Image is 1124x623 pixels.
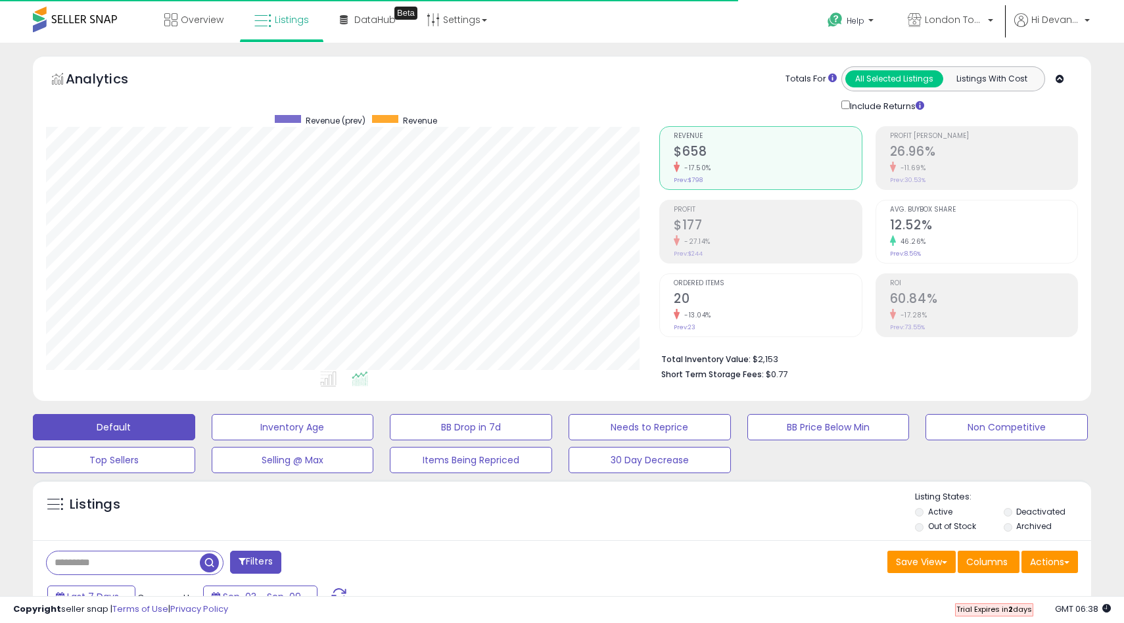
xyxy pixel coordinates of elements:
span: Ordered Items [674,280,861,287]
button: Non Competitive [925,414,1088,440]
span: Revenue [403,115,437,126]
a: Help [817,2,887,43]
button: Listings With Cost [943,70,1041,87]
button: Default [33,414,195,440]
div: Tooltip anchor [394,7,417,20]
button: Columns [958,551,1019,573]
strong: Copyright [13,603,61,615]
a: Hi Devante [1014,13,1090,43]
small: -17.28% [896,310,927,320]
div: seller snap | | [13,603,228,616]
span: Columns [966,555,1008,568]
button: All Selected Listings [845,70,943,87]
i: Get Help [827,12,843,28]
button: BB Drop in 7d [390,414,552,440]
a: Terms of Use [112,603,168,615]
span: Revenue (prev) [306,115,365,126]
b: Short Term Storage Fees: [661,369,764,380]
button: Filters [230,551,281,574]
span: Hi Devante [1031,13,1081,26]
span: Listings [275,13,309,26]
h2: 20 [674,291,861,309]
b: Total Inventory Value: [661,354,751,365]
h5: Listings [70,496,120,514]
span: Revenue [674,133,861,140]
span: London Town LLC [925,13,984,26]
span: DataHub [354,13,396,26]
span: Profit [674,206,861,214]
small: -11.69% [896,163,926,173]
li: $2,153 [661,350,1068,366]
span: ROI [890,280,1077,287]
h2: $658 [674,144,861,162]
small: Prev: 73.55% [890,323,925,331]
h2: $177 [674,218,861,235]
small: 46.26% [896,237,926,246]
h2: 12.52% [890,218,1077,235]
label: Archived [1016,520,1052,532]
button: Items Being Repriced [390,447,552,473]
span: $0.77 [766,368,787,381]
span: Help [847,15,864,26]
div: Totals For [785,73,837,85]
h2: 26.96% [890,144,1077,162]
span: 2025-09-18 06:38 GMT [1055,603,1111,615]
p: Listing States: [915,491,1090,503]
a: Privacy Policy [170,603,228,615]
div: Include Returns [831,98,940,113]
button: Actions [1021,551,1078,573]
button: Inventory Age [212,414,374,440]
span: Avg. Buybox Share [890,206,1077,214]
label: Out of Stock [928,520,976,532]
b: 2 [1008,604,1013,614]
label: Deactivated [1016,506,1065,517]
small: -27.14% [680,237,711,246]
button: Needs to Reprice [569,414,731,440]
span: Overview [181,13,223,26]
button: Selling @ Max [212,447,374,473]
h5: Analytics [66,70,154,91]
small: -17.50% [680,163,711,173]
button: Save View [887,551,956,573]
small: Prev: 23 [674,323,695,331]
small: Prev: $244 [674,250,703,258]
button: Top Sellers [33,447,195,473]
small: -13.04% [680,310,711,320]
span: Profit [PERSON_NAME] [890,133,1077,140]
span: Trial Expires in days [956,604,1032,614]
button: BB Price Below Min [747,414,910,440]
small: Prev: 30.53% [890,176,925,184]
button: 30 Day Decrease [569,447,731,473]
h2: 60.84% [890,291,1077,309]
label: Active [928,506,952,517]
small: Prev: 8.56% [890,250,921,258]
small: Prev: $798 [674,176,703,184]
